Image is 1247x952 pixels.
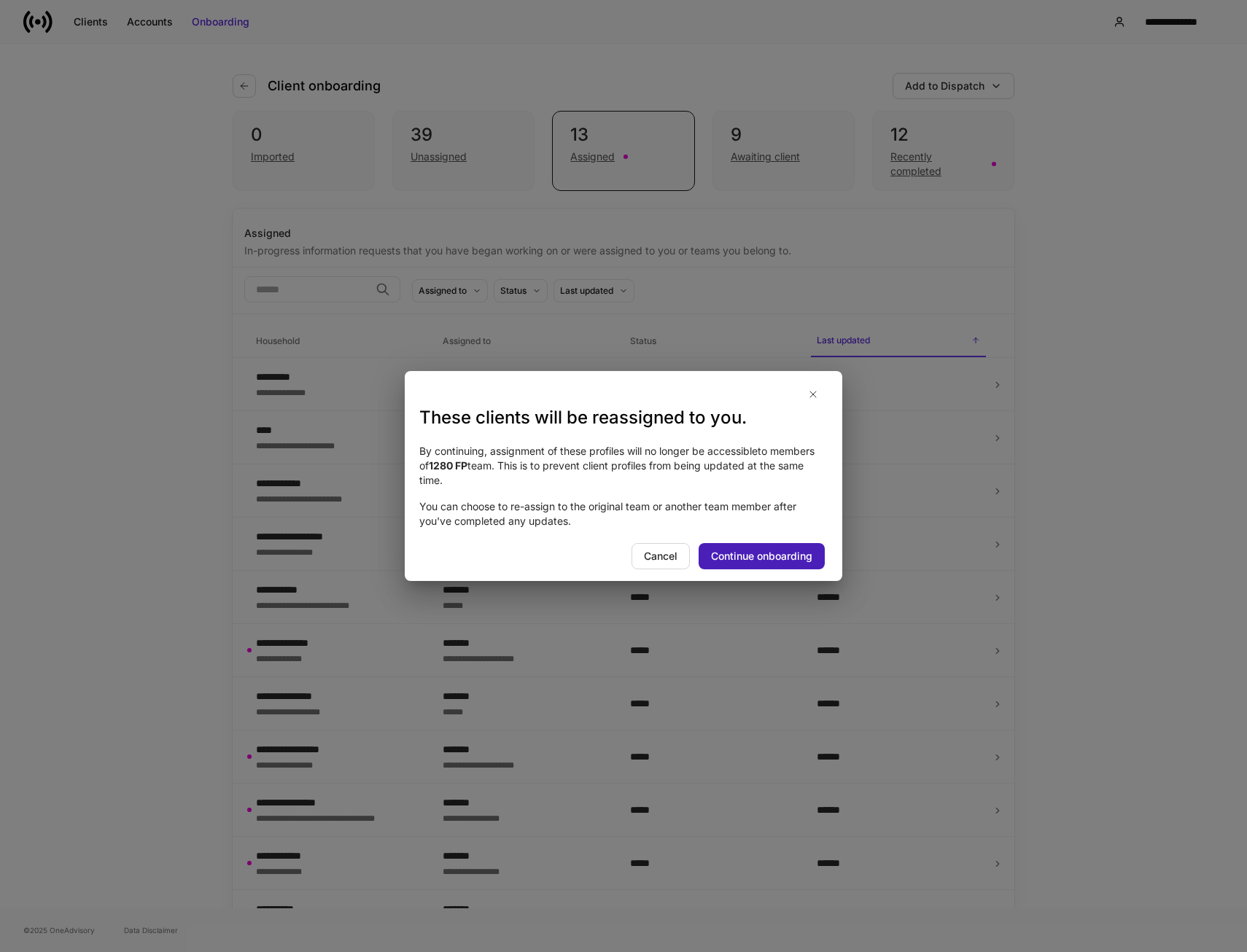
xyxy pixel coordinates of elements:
strong: 1280 FP [429,459,467,472]
div: Continue onboarding [711,549,812,563]
p: By continuing, assignment of these profiles will no longer be accessible to members of team . Thi... [419,444,828,488]
div: Cancel [644,549,677,563]
button: Cancel [632,543,690,569]
p: You can choose to re-assign to the original team or another team member after you've completed an... [419,499,828,528]
button: Continue onboarding [699,543,825,569]
h3: These clients will be reassigned to you. [419,406,828,429]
